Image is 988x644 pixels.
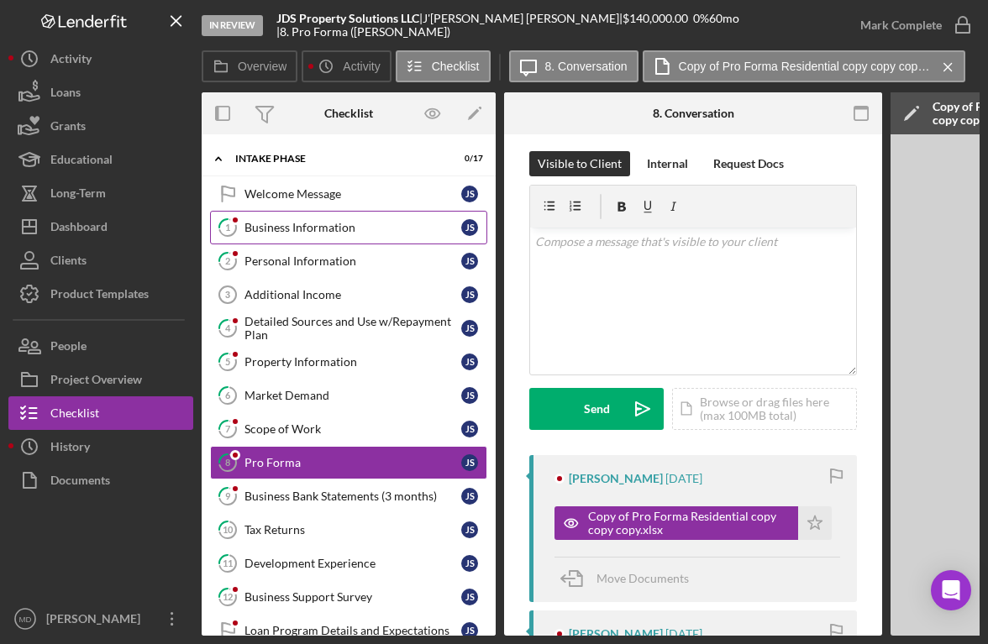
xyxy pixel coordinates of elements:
[50,143,113,181] div: Educational
[210,244,487,278] a: 2Personal InformationJS
[42,602,151,640] div: [PERSON_NAME]
[679,60,931,73] label: Copy of Pro Forma Residential copy copy copy.xlsx
[225,322,231,333] tspan: 4
[693,12,709,25] div: 0 %
[461,555,478,572] div: J S
[8,109,193,143] button: Grants
[244,456,461,469] div: Pro Forma
[461,353,478,370] div: J S
[709,12,739,25] div: 60 mo
[8,602,193,636] button: MD[PERSON_NAME]
[225,457,230,468] tspan: 8
[210,211,487,244] a: 1Business InformationJS
[569,627,663,641] div: [PERSON_NAME]
[244,221,461,234] div: Business Information
[545,60,628,73] label: 8. Conversation
[244,187,461,201] div: Welcome Message
[8,396,193,430] a: Checklist
[210,278,487,312] a: 3Additional IncomeJS
[50,109,86,147] div: Grants
[244,490,461,503] div: Business Bank Statements (3 months)
[225,255,230,266] tspan: 2
[529,151,630,176] button: Visible to Client
[8,363,193,396] button: Project Overview
[50,363,142,401] div: Project Overview
[244,624,461,637] div: Loan Program Details and Expectations
[343,60,380,73] label: Activity
[276,12,423,25] div: |
[461,387,478,404] div: J S
[210,479,487,513] a: 9Business Bank Statements (3 months)JS
[8,176,193,210] button: Long-Term
[50,463,110,501] div: Documents
[843,8,980,42] button: Mark Complete
[8,143,193,176] button: Educational
[461,521,478,538] div: J S
[596,571,689,585] span: Move Documents
[302,50,391,82] button: Activity
[538,151,622,176] div: Visible to Client
[461,286,478,303] div: J S
[50,329,87,367] div: People
[461,421,478,437] div: J S
[210,446,487,479] a: 8Pro FormaJS
[223,524,234,535] tspan: 10
[584,388,610,430] div: Send
[210,547,487,580] a: 11Development ExperienceJS
[639,151,696,176] button: Internal
[554,558,706,599] button: Move Documents
[461,219,478,236] div: J S
[244,288,461,301] div: Additional Income
[50,176,106,214] div: Long-Term
[8,243,193,277] button: Clients
[210,312,487,345] a: 4Detailed Sources and Use w/Repayment PlanJS
[202,50,297,82] button: Overview
[244,523,461,537] div: Tax Returns
[554,506,832,540] button: Copy of Pro Forma Residential copy copy copy.xlsx
[461,320,478,337] div: J S
[235,154,441,164] div: Intake Phase
[223,558,233,568] tspan: 11
[244,315,461,342] div: Detailed Sources and Use w/Repayment Plan
[432,60,480,73] label: Checklist
[461,589,478,605] div: J S
[8,463,193,497] a: Documents
[8,277,193,311] a: Product Templates
[244,422,461,436] div: Scope of Work
[8,430,193,463] button: History
[713,151,784,176] div: Request Docs
[244,389,461,402] div: Market Demand
[50,396,99,434] div: Checklist
[225,222,230,233] tspan: 1
[453,154,483,164] div: 0 / 17
[8,42,193,76] button: Activity
[223,591,233,602] tspan: 12
[8,76,193,109] button: Loans
[50,243,87,281] div: Clients
[665,627,702,641] time: 2025-07-24 18:10
[8,210,193,243] button: Dashboard
[8,329,193,363] a: People
[50,430,90,468] div: History
[569,472,663,485] div: [PERSON_NAME]
[210,412,487,446] a: 7Scope of WorkJS
[665,472,702,485] time: 2025-08-11 03:45
[324,107,373,120] div: Checklist
[50,210,108,248] div: Dashboard
[705,151,792,176] button: Request Docs
[244,254,461,268] div: Personal Information
[461,622,478,639] div: J S
[210,513,487,547] a: 10Tax ReturnsJS
[860,8,942,42] div: Mark Complete
[50,42,92,80] div: Activity
[238,60,286,73] label: Overview
[461,454,478,471] div: J S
